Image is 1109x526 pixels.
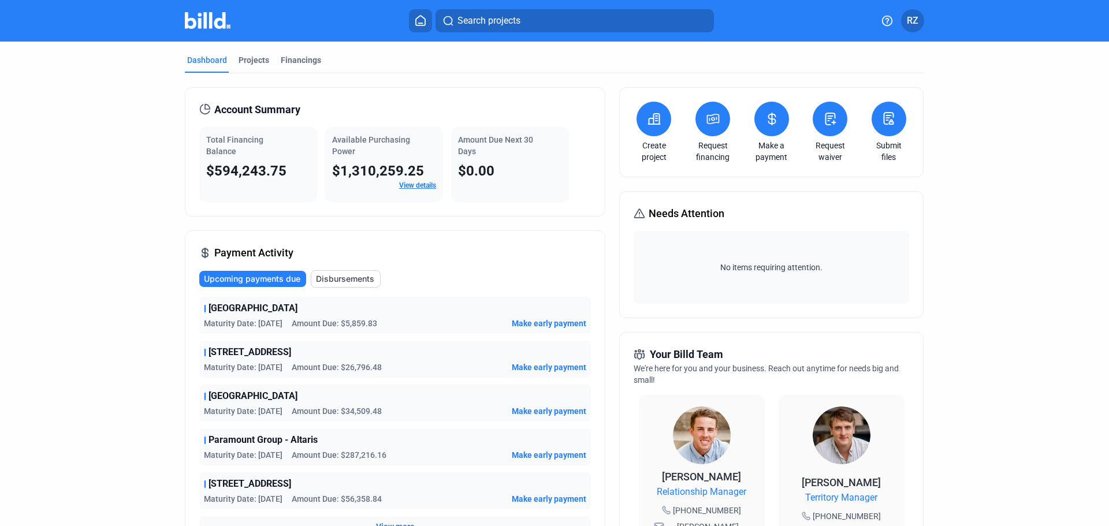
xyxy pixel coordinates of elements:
[805,491,877,505] span: Territory Manager
[209,345,291,359] span: [STREET_ADDRESS]
[292,405,382,417] span: Amount Due: $34,509.48
[206,163,286,179] span: $594,243.75
[292,449,386,461] span: Amount Due: $287,216.16
[813,510,881,522] span: [PHONE_NUMBER]
[693,140,733,163] a: Request financing
[187,54,227,66] div: Dashboard
[204,273,300,285] span: Upcoming payments due
[649,206,724,222] span: Needs Attention
[512,405,586,417] span: Make early payment
[457,14,520,28] span: Search projects
[204,493,282,505] span: Maturity Date: [DATE]
[657,485,746,499] span: Relationship Manager
[292,318,377,329] span: Amount Due: $5,859.83
[214,245,293,261] span: Payment Activity
[209,301,297,315] span: [GEOGRAPHIC_DATA]
[512,493,586,505] span: Make early payment
[281,54,321,66] div: Financings
[634,364,899,385] span: We're here for you and your business. Reach out anytime for needs big and small!
[673,505,741,516] span: [PHONE_NUMBER]
[634,140,674,163] a: Create project
[204,361,282,373] span: Maturity Date: [DATE]
[185,12,230,29] img: Billd Company Logo
[239,54,269,66] div: Projects
[802,476,881,488] span: [PERSON_NAME]
[638,262,904,273] span: No items requiring attention.
[662,471,741,483] span: [PERSON_NAME]
[292,361,382,373] span: Amount Due: $26,796.48
[399,181,436,189] a: View details
[869,140,909,163] a: Submit files
[204,318,282,329] span: Maturity Date: [DATE]
[204,449,282,461] span: Maturity Date: [DATE]
[209,389,297,403] span: [GEOGRAPHIC_DATA]
[206,135,263,156] span: Total Financing Balance
[813,406,870,464] img: Territory Manager
[751,140,792,163] a: Make a payment
[512,449,586,461] span: Make early payment
[810,140,850,163] a: Request waiver
[214,102,300,118] span: Account Summary
[332,163,424,179] span: $1,310,259.25
[316,273,374,285] span: Disbursements
[204,405,282,417] span: Maturity Date: [DATE]
[512,361,586,373] span: Make early payment
[673,406,731,464] img: Relationship Manager
[907,14,918,28] span: RZ
[332,135,410,156] span: Available Purchasing Power
[458,163,494,179] span: $0.00
[458,135,533,156] span: Amount Due Next 30 Days
[292,493,382,505] span: Amount Due: $56,358.84
[209,433,318,447] span: Paramount Group - Altaris
[209,477,291,491] span: [STREET_ADDRESS]
[650,346,723,363] span: Your Billd Team
[512,318,586,329] span: Make early payment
